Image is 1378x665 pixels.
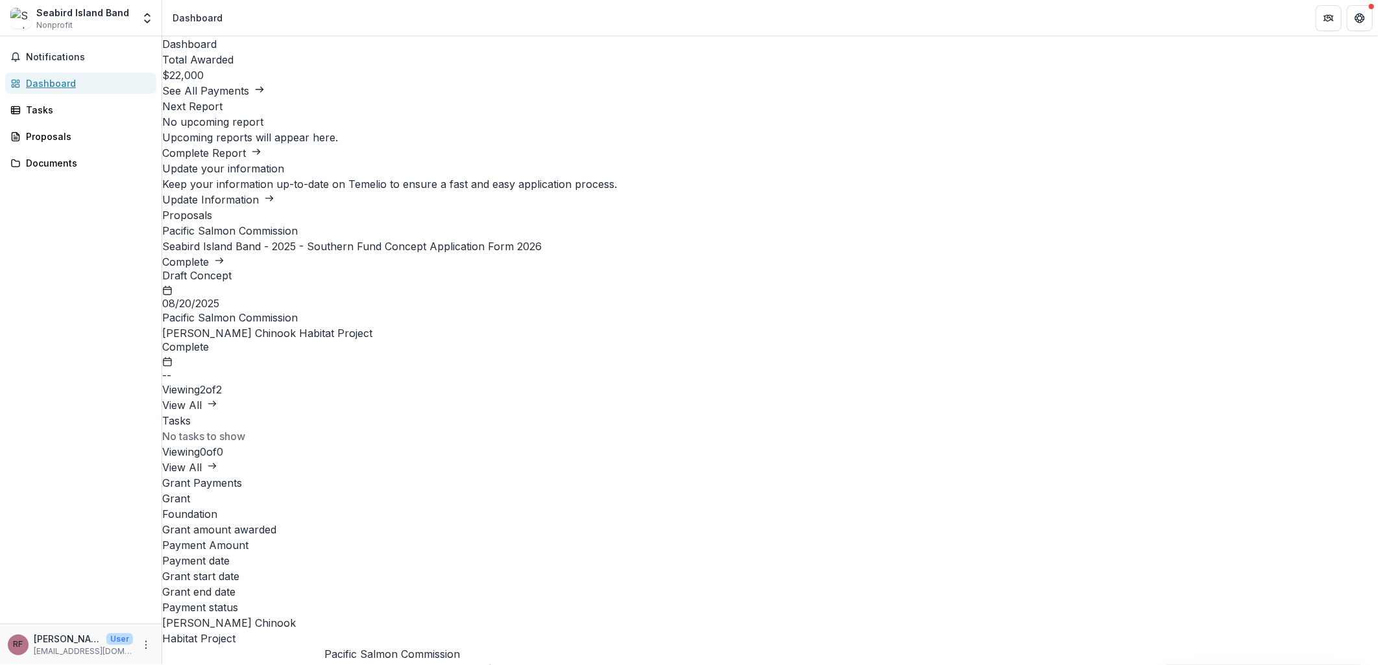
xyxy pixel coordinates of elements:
span: Complete [162,341,209,353]
a: Complete [162,255,224,268]
a: Dashboard [5,73,156,94]
h2: Update your information [162,161,1378,176]
p: Pacific Salmon Commission [324,646,487,662]
button: More [138,637,154,653]
a: [PERSON_NAME] Chinook Habitat Project [162,327,372,340]
div: Dashboard [173,11,223,25]
h1: Dashboard [162,36,1378,52]
div: Payment status [162,600,1378,615]
a: Documents [5,152,156,174]
a: Seabird Island Band - 2025 - Southern Fund Concept Application Form 2026 [162,240,542,253]
h2: Grant Payments [162,475,1378,491]
h2: Total Awarded [162,52,1378,67]
div: Proposals [26,130,146,143]
a: Proposals [5,126,156,147]
div: Payment date [162,553,1378,568]
a: View All [162,461,217,474]
a: Complete Report [162,146,261,159]
div: Payment Amount [162,537,1378,553]
div: Grant amount awarded [162,522,1378,537]
button: See All Payments [162,83,265,99]
div: Grant [162,491,1378,506]
button: Notifications [5,47,156,67]
div: Grant end date [162,584,1378,600]
div: Grant start date [162,568,1378,584]
div: Documents [26,156,146,170]
p: [PERSON_NAME] [34,632,101,646]
h3: No upcoming report [162,114,1378,130]
button: Open entity switcher [138,5,156,31]
p: [EMAIL_ADDRESS][DOMAIN_NAME] [34,646,133,657]
a: View All [162,399,217,412]
div: Seabird Island Band [36,6,129,19]
span: Nonprofit [36,19,73,31]
div: Foundation [162,506,1378,522]
h3: Keep your information up-to-date on Temelio to ensure a fast and easy application process. [162,176,1378,192]
div: Rowan Forseth [14,640,23,649]
span: -- [162,369,173,382]
h2: Tasks [162,413,1378,428]
img: Seabird Island Band [10,8,31,29]
nav: breadcrumb [167,8,228,27]
button: Partners [1316,5,1342,31]
h2: Next Report [162,99,1378,114]
button: Get Help [1347,5,1373,31]
p: No tasks to show [162,428,1378,444]
p: User [106,633,133,645]
span: Draft Concept [162,270,232,282]
p: Viewing 0 of 0 [162,444,1378,460]
span: Notifications [26,52,151,63]
div: Tasks [26,103,146,117]
div: Dashboard [26,76,146,90]
p: Pacific Salmon Commission [162,310,1378,325]
h3: $22,000 [162,67,1378,83]
h2: Proposals [162,207,1378,223]
a: Update Information [162,193,274,206]
p: Pacific Salmon Commission [162,223,1378,239]
p: Upcoming reports will appear here. [162,130,1378,145]
a: [PERSON_NAME] Chinook Habitat Project [162,616,296,645]
span: 08/20/2025 [162,297,219,310]
a: Tasks [5,99,156,121]
p: Viewing 2 of 2 [162,382,1378,397]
